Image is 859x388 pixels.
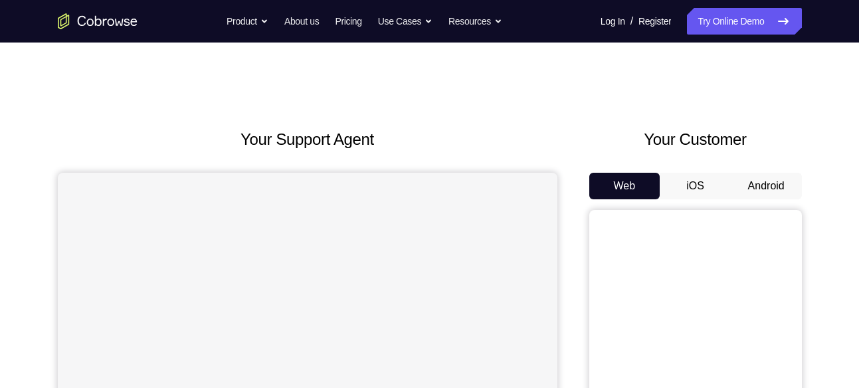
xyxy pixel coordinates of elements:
[378,8,432,35] button: Use Cases
[589,173,660,199] button: Web
[731,173,802,199] button: Android
[227,8,268,35] button: Product
[335,8,361,35] a: Pricing
[284,8,319,35] a: About us
[58,13,138,29] a: Go to the home page
[58,128,557,151] h2: Your Support Agent
[601,8,625,35] a: Log In
[589,128,802,151] h2: Your Customer
[687,8,801,35] a: Try Online Demo
[630,13,633,29] span: /
[660,173,731,199] button: iOS
[448,8,502,35] button: Resources
[638,8,671,35] a: Register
